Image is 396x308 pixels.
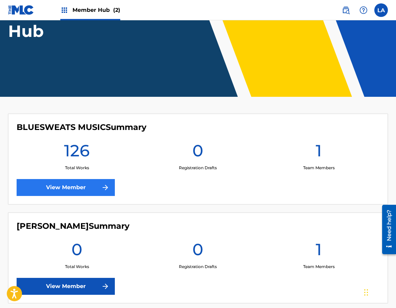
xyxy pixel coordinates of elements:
div: Help [357,3,370,17]
h1: 0 [71,239,82,264]
img: f7272a7cc735f4ea7f67.svg [101,282,109,290]
img: help [359,6,368,14]
h1: 1 [316,239,322,264]
a: View Member [17,278,115,295]
iframe: Chat Widget [362,276,396,308]
div: Drag [364,282,368,303]
h1: 0 [192,239,203,264]
p: Team Members [303,264,335,270]
p: Registration Drafts [179,165,217,171]
a: Public Search [339,3,353,17]
img: search [342,6,350,14]
div: User Menu [374,3,388,17]
h1: 0 [192,140,203,165]
img: Top Rightsholders [60,6,68,14]
img: f7272a7cc735f4ea7f67.svg [101,183,109,192]
img: MLC Logo [8,5,34,15]
h4: Luke Atencio [17,221,129,231]
iframe: Resource Center [377,202,396,258]
p: Total Works [65,165,89,171]
p: Registration Drafts [179,264,217,270]
span: (2) [113,7,120,13]
a: View Member [17,179,115,196]
h4: BLUESWEATS MUSIC [17,122,146,132]
p: Total Works [65,264,89,270]
p: Team Members [303,165,335,171]
span: Member Hub [72,6,120,14]
h1: 126 [64,140,90,165]
h1: 1 [316,140,322,165]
